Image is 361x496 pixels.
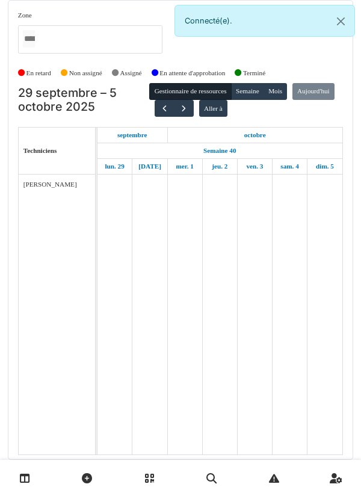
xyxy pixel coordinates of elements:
[155,100,174,117] button: Précédent
[120,68,142,78] label: Assigné
[174,100,194,117] button: Suivant
[26,68,51,78] label: En retard
[173,159,196,174] a: 1 octobre 2025
[243,159,266,174] a: 3 octobre 2025
[114,128,150,143] a: 29 septembre 2025
[18,10,32,20] label: Zone
[200,143,239,158] a: Semaine 40
[23,30,35,48] input: Tous
[209,159,230,174] a: 2 octobre 2025
[159,68,225,78] label: En attente d'approbation
[174,5,355,37] div: Connecté(e).
[277,159,301,174] a: 4 octobre 2025
[199,100,227,117] button: Aller à
[23,181,77,188] span: [PERSON_NAME]
[292,83,335,100] button: Aujourd'hui
[327,5,354,37] button: Close
[23,147,57,154] span: Techniciens
[135,159,164,174] a: 30 septembre 2025
[313,159,337,174] a: 5 octobre 2025
[241,128,269,143] a: 1 octobre 2025
[69,68,102,78] label: Non assigné
[231,83,264,100] button: Semaine
[102,159,127,174] a: 29 septembre 2025
[18,86,150,114] h2: 29 septembre – 5 octobre 2025
[264,83,288,100] button: Mois
[149,83,231,100] button: Gestionnaire de ressources
[243,68,265,78] label: Terminé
